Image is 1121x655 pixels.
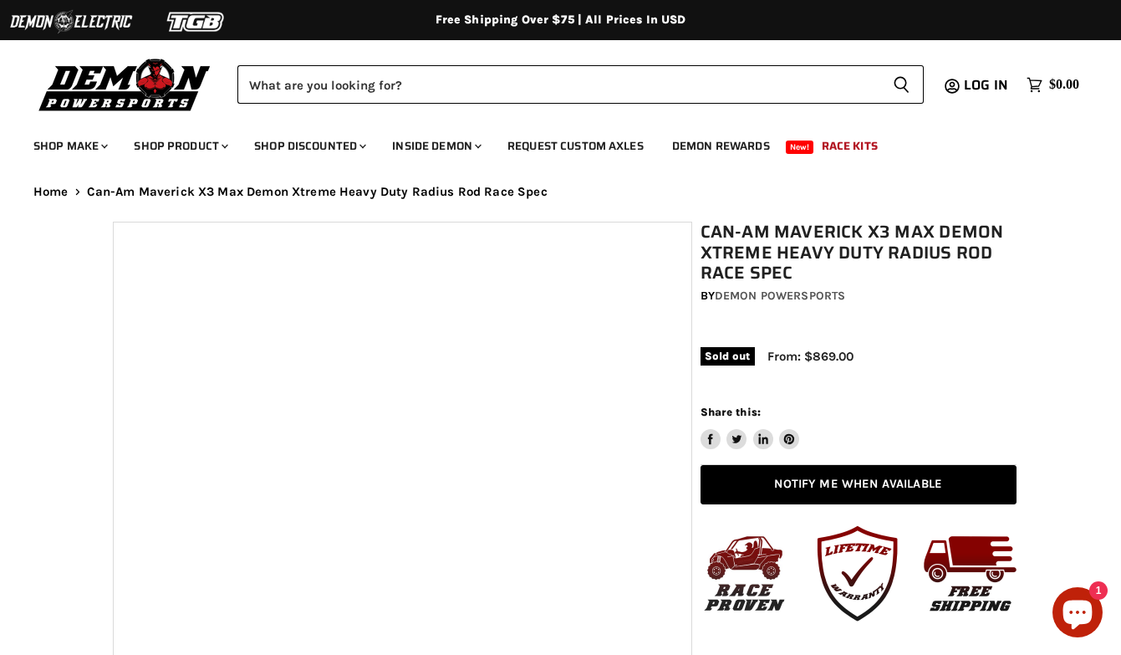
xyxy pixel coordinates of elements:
[692,521,797,626] img: Race_Proven.jpg
[87,185,548,199] span: Can-Am Maverick X3 Max Demon Xtreme Heavy Duty Radius Rod Race Spec
[1049,77,1079,93] span: $0.00
[8,6,134,38] img: Demon Electric Logo 2
[956,78,1018,93] a: Log in
[1018,73,1088,97] a: $0.00
[21,129,118,163] a: Shop Make
[21,122,1075,163] ul: Main menu
[134,6,259,38] img: TGB Logo 2
[701,405,800,449] aside: Share this:
[701,222,1017,284] h1: Can-Am Maverick X3 Max Demon Xtreme Heavy Duty Radius Rod Race Spec
[964,74,1008,95] span: Log in
[701,465,1017,504] a: Notify Me When Available
[701,287,1017,305] div: by
[121,129,238,163] a: Shop Product
[33,185,69,199] a: Home
[805,521,910,626] img: Lifte_Time_Warranty.png
[33,54,217,114] img: Demon Powersports
[380,129,492,163] a: Inside Demon
[242,129,376,163] a: Shop Discounted
[809,129,890,163] a: Race Kits
[237,65,879,104] input: Search
[701,347,755,366] span: Sold out
[660,129,782,163] a: Demon Rewards
[879,65,924,104] button: Search
[495,129,656,163] a: Request Custom Axles
[786,141,814,154] span: New!
[1047,587,1108,642] inbox-online-store-chat: Shopify online store chat
[767,349,853,364] span: From: $869.00
[701,406,761,418] span: Share this:
[237,65,924,104] form: Product
[715,289,845,303] a: Demon Powersports
[918,521,1022,626] img: Free_Shipping.png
